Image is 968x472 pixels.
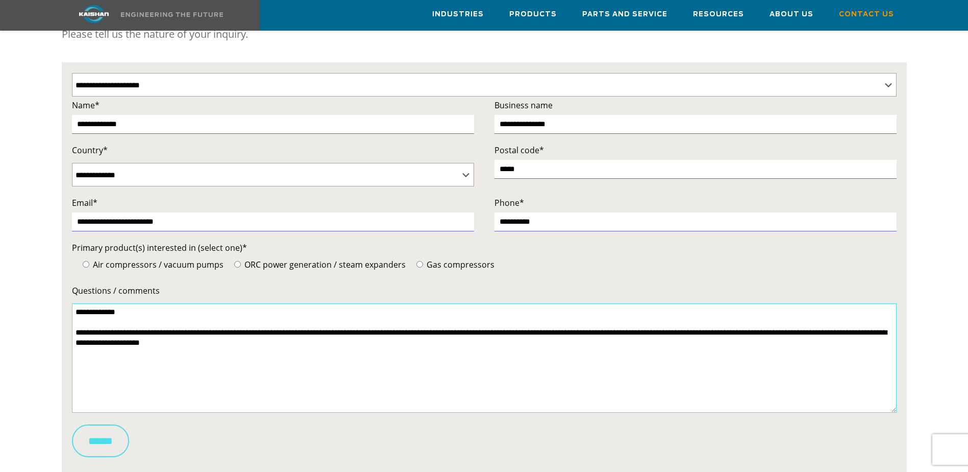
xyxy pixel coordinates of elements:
[425,259,494,270] span: Gas compressors
[509,1,557,28] a: Products
[416,261,423,268] input: Gas compressors
[693,9,744,20] span: Resources
[770,1,813,28] a: About Us
[494,143,897,157] label: Postal code*
[432,9,484,20] span: Industries
[770,9,813,20] span: About Us
[839,9,894,20] span: Contact Us
[72,196,474,210] label: Email*
[72,143,474,157] label: Country*
[72,284,897,298] label: Questions / comments
[494,196,897,210] label: Phone*
[62,24,907,44] p: Please tell us the nature of your inquiry.
[91,259,224,270] span: Air compressors / vacuum pumps
[242,259,406,270] span: ORC power generation / steam expanders
[234,261,241,268] input: ORC power generation / steam expanders
[121,12,223,17] img: Engineering the future
[56,5,132,23] img: kaishan logo
[432,1,484,28] a: Industries
[693,1,744,28] a: Resources
[582,1,667,28] a: Parts and Service
[839,1,894,28] a: Contact Us
[582,9,667,20] span: Parts and Service
[72,98,474,112] label: Name*
[509,9,557,20] span: Products
[494,98,897,112] label: Business name
[83,261,89,268] input: Air compressors / vacuum pumps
